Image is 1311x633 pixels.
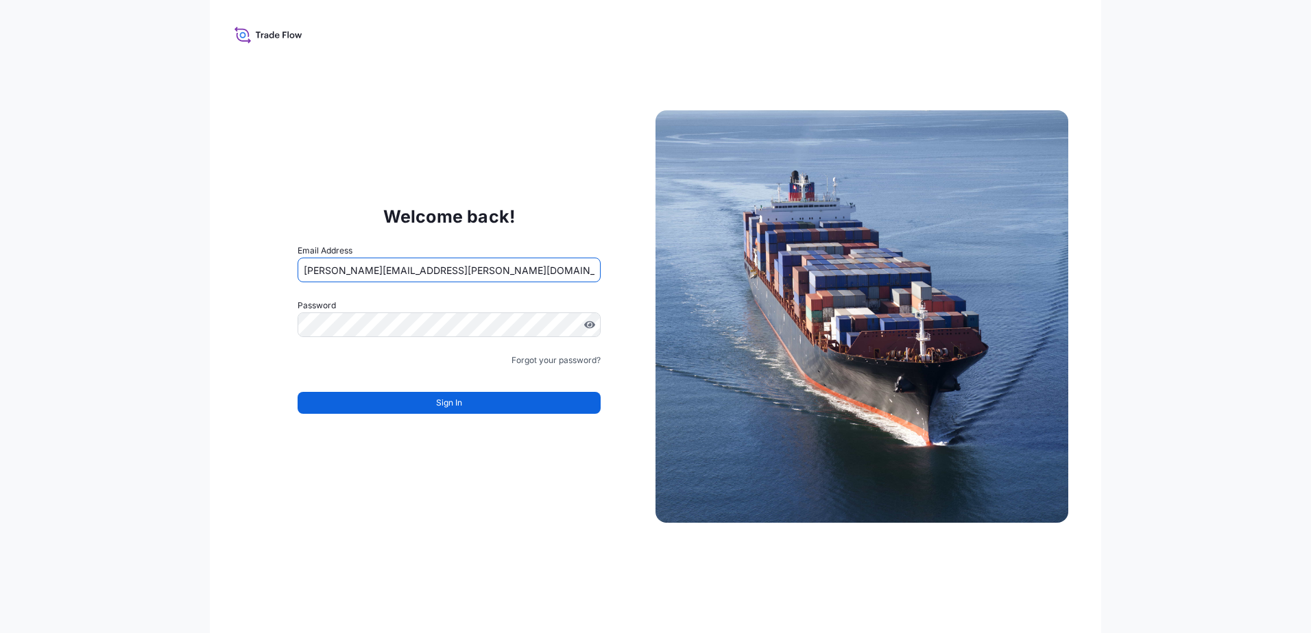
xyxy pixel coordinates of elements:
[298,244,352,258] label: Email Address
[298,299,601,312] label: Password
[383,206,516,227] p: Welcome back!
[298,258,601,282] input: example@gmail.com
[512,353,601,367] a: Forgot your password?
[298,392,601,414] button: Sign In
[436,396,462,410] span: Sign In
[584,319,595,330] button: Show password
[655,110,1068,523] img: Ship illustration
